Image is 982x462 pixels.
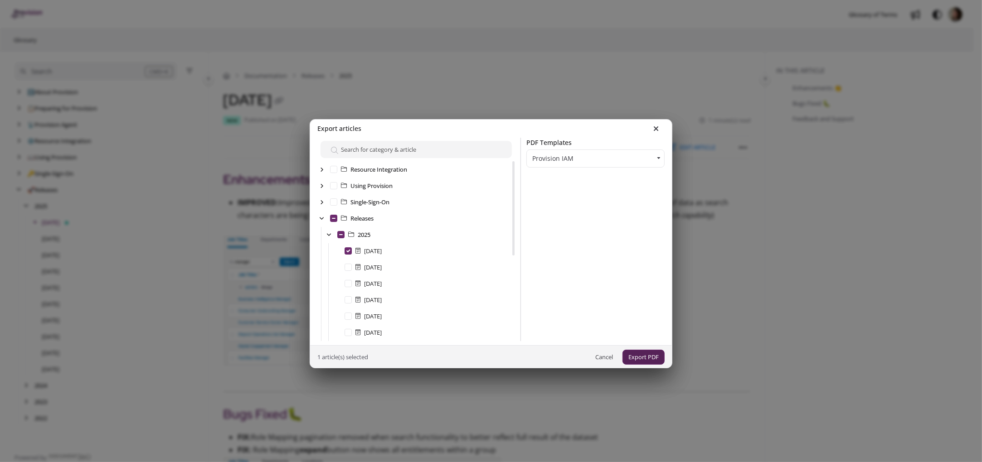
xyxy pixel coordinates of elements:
[364,295,382,304] label: [DATE]
[317,198,326,207] div: arrow
[350,181,393,190] label: Using Provision
[358,230,370,239] label: 2025
[317,124,361,134] span: Export articles
[364,279,382,288] label: [DATE]
[350,214,374,223] label: Releases
[364,328,382,337] label: [DATE]
[364,263,382,272] label: [DATE]
[364,246,382,255] label: [DATE]
[350,197,389,207] label: Single-Sign-On
[350,165,407,174] label: Resource Integration
[325,231,334,240] div: arrow
[317,182,326,191] div: arrow
[526,138,665,148] div: PDF Templates
[364,312,382,321] label: [DATE]
[317,166,326,174] div: arrow
[526,149,665,168] button: Provision IAM
[317,215,326,223] div: arrow
[320,140,512,159] input: Search for category & article
[317,352,368,361] div: 1 article(s) selected
[589,350,619,365] button: Cancel
[622,350,665,365] button: Export PDF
